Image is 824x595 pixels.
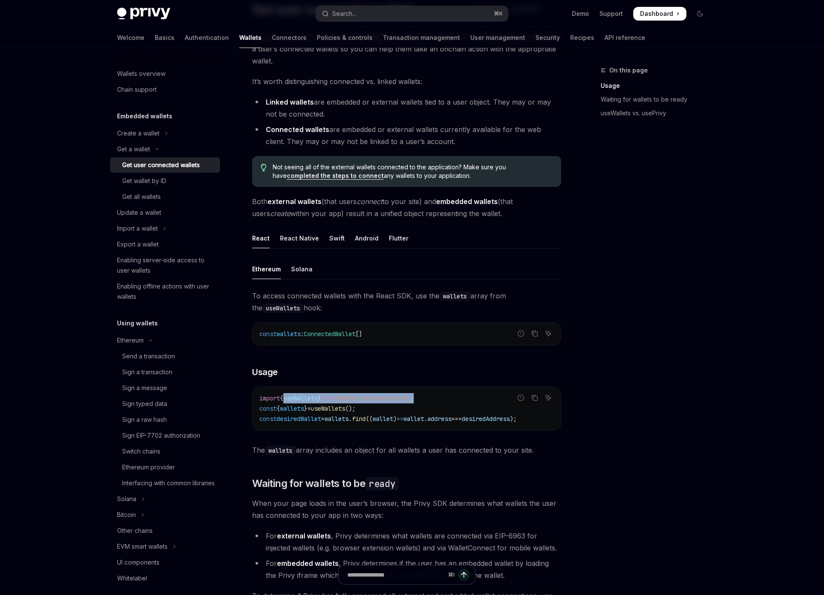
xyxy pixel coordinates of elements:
li: are embedded or external wallets tied to a user object. They may or may not be connected. [252,96,561,120]
span: wallets [280,405,304,412]
a: Interfacing with common libraries [110,475,220,491]
span: desiredAddress [462,415,510,423]
input: Ask a question... [347,565,445,584]
a: Sign EIP-7702 authorization [110,428,220,443]
a: Connectors [272,27,307,48]
div: Import a wallet [117,223,158,234]
div: Ethereum [117,335,144,346]
a: Sign typed data [110,396,220,412]
span: It’s worth distinguishing connected vs. linked wallets: [252,75,561,87]
strong: embedded wallets [436,197,498,206]
button: Send message [458,569,470,581]
div: Get user connected wallets [122,160,200,170]
div: Switch chains [122,446,160,457]
span: A user may come in with both embedded and external wallets. Privy makes it easy to find all of a ... [252,31,561,67]
div: Solana [291,259,313,279]
div: Whitelabel [117,573,147,583]
button: Toggle Create a wallet section [110,126,220,141]
span: wallet [403,415,424,423]
a: Sign a raw hash [110,412,220,427]
strong: embedded wallets [277,559,339,568]
li: For , Privy determines what wallets are connected via EIP-6963 for injected wallets (e.g. browser... [252,530,561,554]
strong: Linked wallets [266,98,314,106]
button: Toggle Solana section [110,491,220,507]
button: Toggle Import a wallet section [110,221,220,236]
div: React Native [280,228,319,248]
a: Welcome [117,27,144,48]
a: Usage [601,79,714,93]
span: The array includes an object for all wallets a user has connected to your site. [252,444,561,456]
li: are embedded or external wallets currently available for the web client. They may or may not be l... [252,123,561,147]
img: dark logo [117,8,170,20]
a: Enabling offline actions with user wallets [110,279,220,304]
div: EVM smart wallets [117,541,168,552]
span: [] [355,330,362,338]
span: When your page loads in the user’s browser, the Privy SDK determines what wallets the user has co... [252,497,561,521]
a: Basics [155,27,174,48]
a: Wallets [239,27,262,48]
div: Update a wallet [117,207,161,218]
div: Sign a raw hash [122,415,167,425]
span: On this page [609,65,648,75]
a: Switch chains [110,444,220,459]
div: Sign EIP-7702 authorization [122,430,200,441]
span: === [451,415,462,423]
h5: Using wallets [117,318,158,328]
span: wallets [325,415,349,423]
em: create [270,209,290,218]
div: Send a transaction [122,351,175,361]
div: Solana [117,494,136,504]
h5: Embedded wallets [117,111,172,121]
button: Toggle EVM smart wallets section [110,539,220,554]
span: wallets [277,330,301,338]
span: { [277,405,280,412]
a: Ethereum provider [110,460,220,475]
a: User management [470,27,525,48]
div: Sign a transaction [122,367,172,377]
a: Other chains [110,523,220,538]
span: ; [410,394,414,402]
div: Flutter [389,228,409,248]
button: Report incorrect code [515,392,526,403]
span: = [307,405,311,412]
a: Wallets overview [110,66,220,81]
span: Waiting for wallets to be [252,477,399,490]
span: useWallets [311,405,345,412]
span: desiredWallet [277,415,321,423]
a: Waiting for wallets to be ready [601,93,714,106]
span: ConnectedWallet [304,330,355,338]
div: UI components [117,557,159,568]
div: Sign typed data [122,399,167,409]
span: address [427,415,451,423]
span: To access connected wallets with the React SDK, use the array from the hook: [252,290,561,314]
span: wallet [373,415,393,423]
button: Toggle Get a wallet section [110,141,220,157]
span: . [424,415,427,423]
a: useWallets vs. usePrivy [601,106,714,120]
a: Get user connected wallets [110,157,220,173]
div: Get all wallets [122,192,161,202]
div: Other chains [117,526,153,536]
button: Copy the contents from the code block [529,392,540,403]
strong: external wallets [268,197,322,206]
a: Whitelabel [110,571,220,586]
div: Get wallet by ID [122,176,166,186]
span: Both (that users to your site) and (that users within your app) result in a unified object repres... [252,195,561,219]
button: Open search [316,6,508,21]
a: Recipes [570,27,594,48]
div: Enabling server-side access to user wallets [117,255,215,276]
button: Toggle Ethereum section [110,333,220,348]
li: For , Privy determines if the user has an embedded wallet by loading the Privy iframe which store... [252,557,561,581]
span: Usage [252,366,278,378]
code: wallets [439,291,470,301]
span: useWallets [283,394,318,402]
a: Transaction management [383,27,460,48]
span: ) [393,415,397,423]
span: = [321,415,325,423]
button: Ask AI [543,392,554,403]
span: { [280,394,283,402]
button: Report incorrect code [515,328,526,339]
code: wallets [265,446,296,455]
button: Copy the contents from the code block [529,328,540,339]
a: Sign a transaction [110,364,220,380]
